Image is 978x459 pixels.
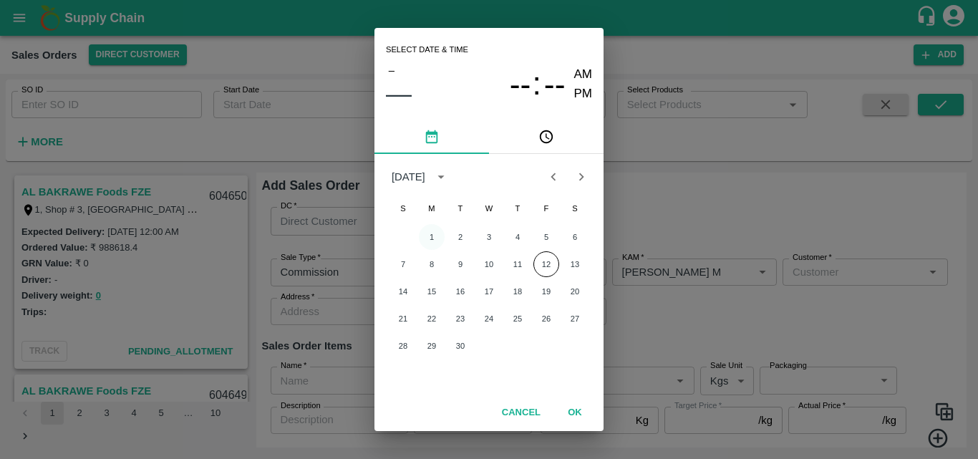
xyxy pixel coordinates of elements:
button: 17 [476,279,502,304]
button: 26 [533,306,559,332]
button: 15 [419,279,445,304]
button: 9 [447,251,473,277]
button: 6 [562,224,588,250]
div: [DATE] [392,169,425,185]
button: 25 [505,306,531,332]
button: PM [574,84,593,104]
button: pick time [489,120,604,154]
button: pick date [374,120,489,154]
span: Friday [533,194,559,223]
button: 2 [447,224,473,250]
span: Sunday [390,194,416,223]
button: 21 [390,306,416,332]
span: Monday [419,194,445,223]
span: – [389,61,394,79]
button: 4 [505,224,531,250]
span: -- [544,66,566,103]
button: 8 [419,251,445,277]
button: 7 [390,251,416,277]
button: -- [510,65,531,103]
button: 19 [533,279,559,304]
button: 18 [505,279,531,304]
span: Saturday [562,194,588,223]
span: Thursday [505,194,531,223]
button: 12 [533,251,559,277]
button: 30 [447,333,473,359]
button: 10 [476,251,502,277]
button: 16 [447,279,473,304]
span: Wednesday [476,194,502,223]
button: 27 [562,306,588,332]
span: Tuesday [447,194,473,223]
span: : [532,65,541,103]
button: 14 [390,279,416,304]
button: Next month [568,163,595,190]
button: –– [386,79,412,108]
button: OK [552,400,598,425]
button: 28 [390,333,416,359]
button: 24 [476,306,502,332]
button: 13 [562,251,588,277]
button: 29 [419,333,445,359]
button: -- [544,65,566,103]
button: calendar view is open, switch to year view [430,165,452,188]
button: 1 [419,224,445,250]
span: -- [510,66,531,103]
button: 11 [505,251,531,277]
button: 23 [447,306,473,332]
button: 20 [562,279,588,304]
button: AM [574,65,593,84]
button: 22 [419,306,445,332]
button: Previous month [540,163,567,190]
button: 5 [533,224,559,250]
button: 3 [476,224,502,250]
button: Cancel [496,400,546,425]
button: – [386,61,397,79]
span: Select date & time [386,39,468,61]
